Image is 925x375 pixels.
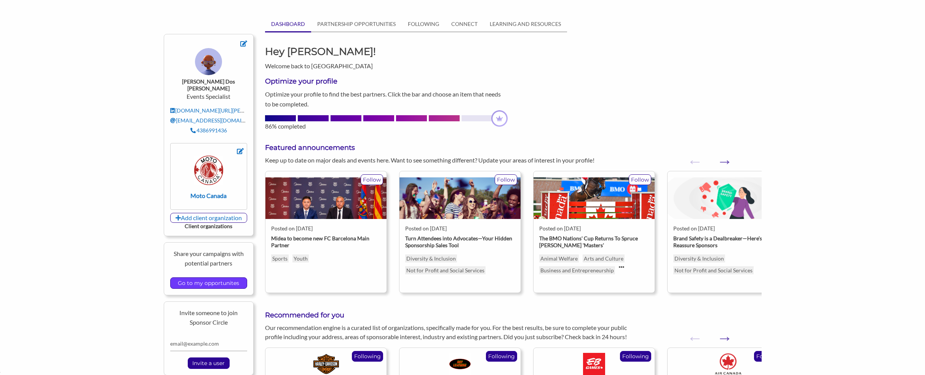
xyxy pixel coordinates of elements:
p: Optimize your profile to find the best partners. Click the bar and choose an item that needs to b... [265,89,508,109]
strong: [PERSON_NAME] Dos [PERSON_NAME] [182,78,235,92]
a: Add client organization [170,213,248,223]
button: Previous [687,330,695,338]
strong: Midea to become new FC Barcelona Main Partner [271,235,369,248]
img: dashboard-profile-progress-crown-a4ad1e52.png [491,110,508,127]
strong: The BMO Nations' Cup Returns To Spruce [PERSON_NAME] 'Masters' [539,235,638,248]
img: ToyFaces_Colored_BG_8_cw6kwm [195,48,222,75]
strong: Client organizations [185,223,232,229]
strong: Brand Safety is a Dealbreaker—Here’s How to Reassure Sponsors [673,235,781,248]
img: Air Canada Logo [714,353,742,375]
p: Share your campaigns with potential partners [170,249,248,268]
img: Logo [310,353,343,375]
h3: Featured announcements [265,143,761,153]
img: IMAGE_1.jpg [265,177,387,219]
button: Previous [687,154,695,161]
div: Keep up to date on major deals and events here. Want to see something different? Update your area... [259,156,640,165]
a: 4386991436 [190,127,227,134]
p: Following [754,351,785,361]
a: DASHBOARD [265,17,311,31]
p: Following [486,351,517,361]
p: Arts and Culture [583,254,625,262]
p: Following [620,351,651,361]
a: Youth [292,254,309,262]
p: Not for Profit and Social Services [673,266,754,274]
a: [EMAIL_ADDRESS][DOMAIN_NAME] [170,117,266,124]
div: Posted on [DATE] [673,225,783,232]
input: email@example.com [170,336,248,351]
strong: Turn Attendees into Advocates—Your Hidden Sponsorship Sales Tool [405,235,512,248]
a: FOLLOWING [402,17,445,31]
div: 86% completed [265,122,508,131]
strong: Moto Canada [190,192,227,199]
div: Posted on [DATE] [271,225,381,232]
div: Our recommendation engine is a curated list of organizations, specifically made for you. For the ... [259,323,640,341]
a: PARTNERSHIP OPPORTUNITIES [311,17,402,31]
img: hro2n78csy6xogamkarv.png [668,177,789,219]
p: Follow [495,175,517,185]
input: Invite a user [189,358,228,369]
img: q1u5f2njez4wmhyqyyjf.png [399,177,521,219]
a: [DOMAIN_NAME][URL][PERSON_NAME][PERSON_NAME] [170,107,317,114]
p: Follow [361,175,383,185]
div: Posted on [DATE] [539,225,649,232]
img: yp66v0sasgcapjckc3yt [194,156,223,185]
p: Business and Entrepreneurship [539,266,615,274]
a: Moto Canada [180,156,238,199]
a: LEARNING AND RESOURCES [484,17,567,31]
a: CONNECT [445,17,484,31]
p: Invite someone to join Sponsor Circle [170,308,248,327]
div: Welcome back to [GEOGRAPHIC_DATA] [259,45,386,71]
h1: Hey [PERSON_NAME]! [265,45,380,58]
img: efthcbfqjzbgsek6vial.jpg [534,177,655,219]
p: Animal Welfare [539,254,579,262]
input: Go to my opportunites [174,278,243,288]
a: Sports [271,254,289,262]
p: Following [352,351,383,361]
img: Hot Leathers Logo [449,353,471,375]
h3: Optimize your profile [265,77,508,86]
p: Follow [629,175,651,185]
p: Not for Profit and Social Services [405,266,486,274]
img: EB Games Logo [583,353,605,375]
button: Next [717,154,724,161]
h3: Recommended for you [265,311,761,320]
div: Events Specialist [170,48,248,137]
p: Diversity & Inclusion [673,254,725,262]
div: Posted on [DATE] [405,225,515,232]
p: Diversity & Inclusion [405,254,457,262]
button: Next [717,330,724,338]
